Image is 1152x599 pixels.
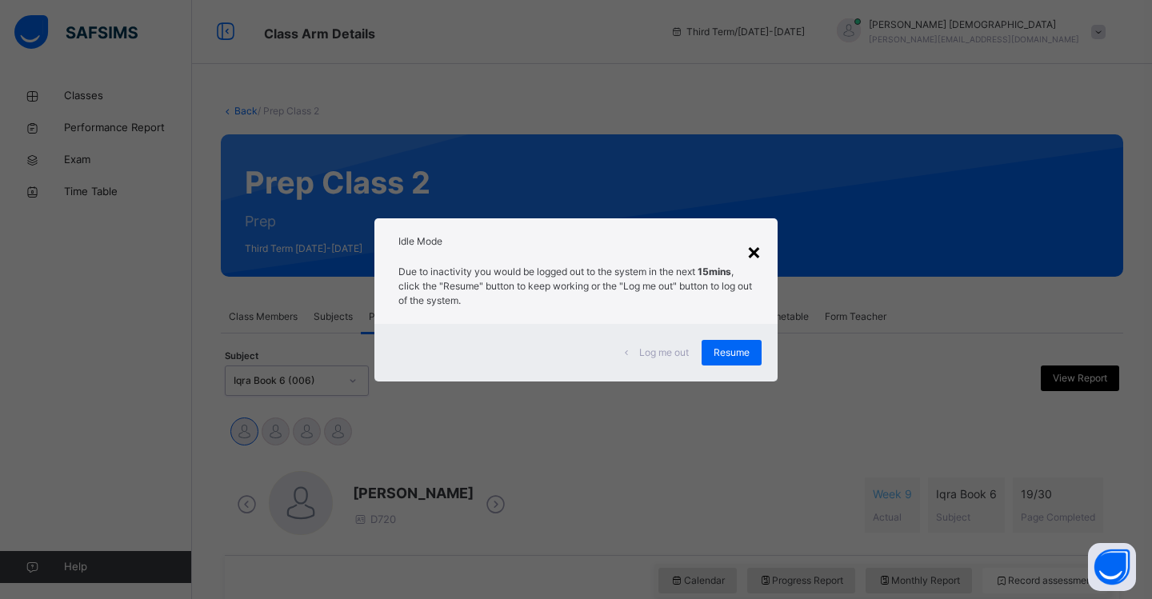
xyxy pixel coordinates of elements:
[398,234,754,249] h2: Idle Mode
[639,345,689,360] span: Log me out
[1088,543,1136,591] button: Open asap
[698,266,731,278] strong: 15mins
[714,345,750,360] span: Resume
[746,234,762,268] div: ×
[398,265,754,308] p: Due to inactivity you would be logged out to the system in the next , click the "Resume" button t...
